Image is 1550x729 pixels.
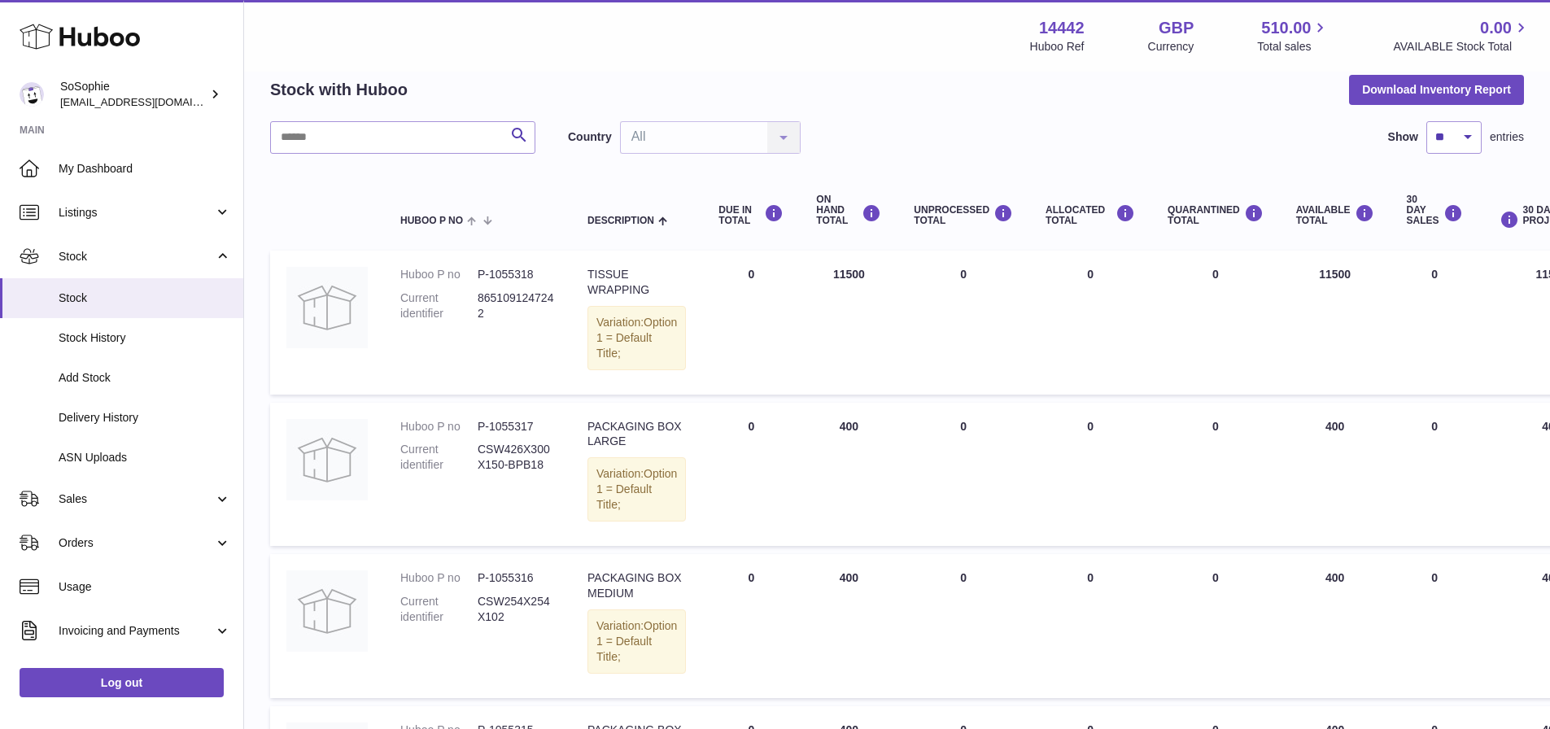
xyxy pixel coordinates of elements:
[286,570,368,652] img: product image
[1030,39,1085,55] div: Huboo Ref
[1393,39,1530,55] span: AVAILABLE Stock Total
[718,204,784,226] div: DUE IN TOTAL
[478,570,555,586] dd: P-1055316
[587,419,686,450] div: PACKAGING BOX LARGE
[59,205,214,220] span: Listings
[400,216,463,226] span: Huboo P no
[59,450,231,465] span: ASN Uploads
[1039,17,1085,39] strong: 14442
[587,267,686,298] div: TISSUE WRAPPING
[816,194,881,227] div: ON HAND Total
[1296,204,1374,226] div: AVAILABLE Total
[800,251,897,394] td: 11500
[286,419,368,500] img: product image
[1280,403,1391,546] td: 400
[1159,17,1194,39] strong: GBP
[587,609,686,674] div: Variation:
[702,403,800,546] td: 0
[1046,204,1135,226] div: ALLOCATED Total
[478,290,555,321] dd: 8651091247242
[1212,268,1219,281] span: 0
[1148,39,1194,55] div: Currency
[897,403,1029,546] td: 0
[1407,194,1463,227] div: 30 DAY SALES
[568,129,612,145] label: Country
[800,554,897,697] td: 400
[1168,204,1264,226] div: QUARANTINED Total
[286,267,368,348] img: product image
[1212,571,1219,584] span: 0
[1480,17,1512,39] span: 0.00
[1212,420,1219,433] span: 0
[20,668,224,697] a: Log out
[587,216,654,226] span: Description
[478,267,555,282] dd: P-1055318
[270,79,408,101] h2: Stock with Huboo
[1388,129,1418,145] label: Show
[1391,403,1479,546] td: 0
[1391,251,1479,394] td: 0
[59,330,231,346] span: Stock History
[1280,251,1391,394] td: 11500
[702,251,800,394] td: 0
[897,554,1029,697] td: 0
[596,316,677,360] span: Option 1 = Default Title;
[59,161,231,177] span: My Dashboard
[59,579,231,595] span: Usage
[596,619,677,663] span: Option 1 = Default Title;
[59,370,231,386] span: Add Stock
[59,491,214,507] span: Sales
[400,267,478,282] dt: Huboo P no
[1261,17,1311,39] span: 510.00
[59,249,214,264] span: Stock
[59,290,231,306] span: Stock
[1257,39,1330,55] span: Total sales
[1029,554,1151,697] td: 0
[1029,403,1151,546] td: 0
[1280,554,1391,697] td: 400
[478,419,555,434] dd: P-1055317
[59,623,214,639] span: Invoicing and Payments
[914,204,1013,226] div: UNPROCESSED Total
[478,442,555,473] dd: CSW426X300X150-BPB18
[400,570,478,586] dt: Huboo P no
[1029,251,1151,394] td: 0
[897,251,1029,394] td: 0
[400,290,478,321] dt: Current identifier
[587,570,686,601] div: PACKAGING BOX MEDIUM
[1490,129,1524,145] span: entries
[400,594,478,625] dt: Current identifier
[1257,17,1330,55] a: 510.00 Total sales
[1393,17,1530,55] a: 0.00 AVAILABLE Stock Total
[1349,75,1524,104] button: Download Inventory Report
[400,442,478,473] dt: Current identifier
[400,419,478,434] dt: Huboo P no
[587,457,686,522] div: Variation:
[59,410,231,426] span: Delivery History
[59,535,214,551] span: Orders
[478,594,555,625] dd: CSW254X254X102
[702,554,800,697] td: 0
[587,306,686,370] div: Variation:
[20,82,44,107] img: internalAdmin-14442@internal.huboo.com
[1391,554,1479,697] td: 0
[800,403,897,546] td: 400
[60,95,239,108] span: [EMAIL_ADDRESS][DOMAIN_NAME]
[596,467,677,511] span: Option 1 = Default Title;
[60,79,207,110] div: SoSophie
